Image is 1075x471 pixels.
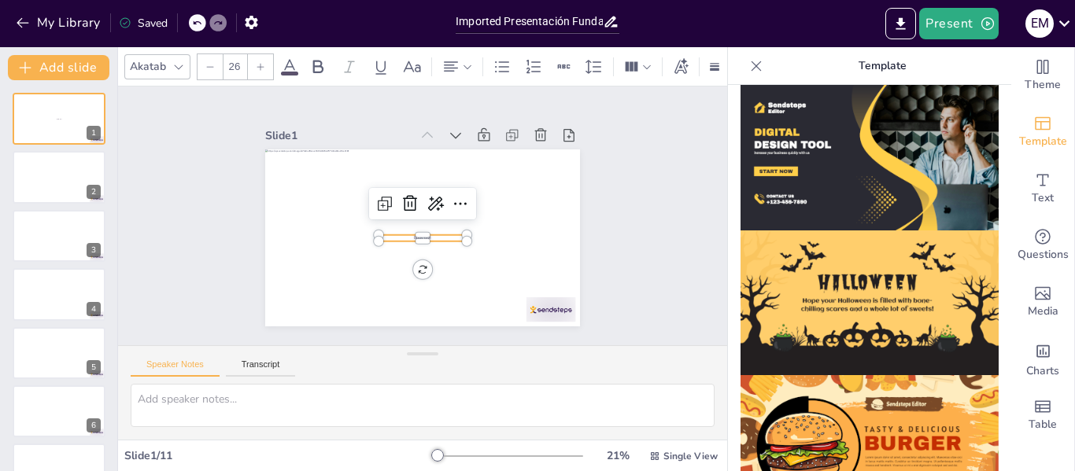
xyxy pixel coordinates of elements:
span: Media [1028,303,1058,320]
div: Slide 1 [493,116,578,249]
div: 6 [13,385,105,437]
div: Get real-time input from your audience [1011,217,1074,274]
div: 21 % [599,448,637,463]
div: 6 [87,418,101,432]
span: Questions [1018,246,1069,263]
div: 1 [13,93,105,145]
div: 1 [87,126,101,140]
div: Add charts and graphs [1011,330,1074,387]
button: Add slide [8,55,109,80]
img: thumb-12.png [741,85,999,230]
button: E M [1025,8,1054,39]
button: My Library [12,10,107,35]
div: Column Count [620,54,656,79]
button: Export to PowerPoint [885,8,916,39]
div: Add ready made slides [1011,104,1074,160]
div: Border settings [706,54,723,79]
span: Template [1019,133,1067,150]
div: 3 [13,210,105,262]
img: thumb-13.png [741,230,999,376]
div: 5 [13,327,105,379]
p: Template [769,47,996,85]
input: Insert title [456,10,603,33]
button: Present [919,8,998,39]
div: 5 [87,360,101,374]
span: Table [1029,416,1057,433]
div: 2 [87,185,101,199]
div: Add a table [1011,387,1074,443]
span: Charts [1026,362,1059,380]
div: 4 [13,268,105,320]
div: Add text boxes [1011,160,1074,217]
div: 3 [87,243,101,257]
div: Change the overall theme [1011,47,1074,104]
div: E M [1025,9,1054,38]
span: Body text [397,196,411,214]
span: Text [1032,190,1054,207]
span: Theme [1025,76,1061,94]
div: Text effects [669,54,693,79]
button: Speaker Notes [131,359,220,377]
span: Single View [663,450,718,462]
span: Body text [57,118,62,120]
div: Saved [119,16,168,31]
div: 2 [13,151,105,203]
div: Add images, graphics, shapes or video [1011,274,1074,330]
div: Slide 1 / 11 [124,448,432,463]
div: Akatab [127,56,169,77]
div: 4 [87,302,101,316]
button: Transcript [226,359,296,377]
